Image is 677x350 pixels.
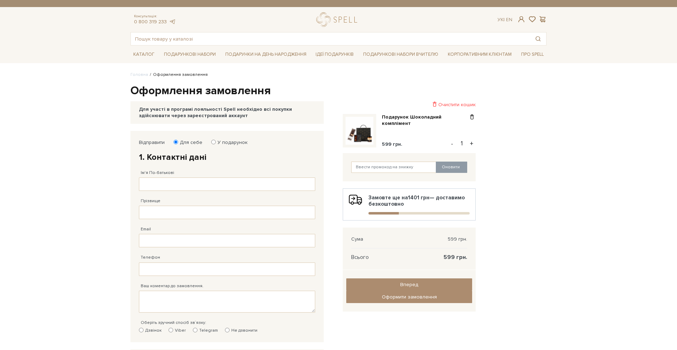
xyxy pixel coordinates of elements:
label: Telegram [193,327,218,334]
a: Головна [130,72,148,77]
label: Ім'я По-батькові [141,170,174,176]
input: Viber [169,328,173,332]
div: Ук [498,17,512,23]
li: Оформлення замовлення [148,72,208,78]
input: Дзвінок [139,328,144,332]
input: Для себе [173,140,178,144]
div: Для участі в програмі лояльності Spell необхідно всі покупки здійснювати через зареєстрований акк... [139,106,315,119]
span: Вперед [400,282,418,288]
input: Не дзвонити [225,328,230,332]
a: En [506,17,512,23]
input: У подарунок [211,140,216,144]
label: Прізвище [141,198,160,204]
label: Email [141,226,151,233]
label: Відправити [139,139,165,146]
span: Консультація: [134,14,176,19]
span: Оформити замовлення [382,294,437,300]
a: 0 800 319 233 [134,19,167,25]
button: - [449,138,456,149]
a: Подарунки на День народження [222,49,309,60]
a: Корпоративним клієнтам [445,49,514,60]
label: У подарунок [213,139,248,146]
button: + [468,138,476,149]
input: Пошук товару у каталозі [131,32,530,45]
a: Про Spell [518,49,547,60]
div: Очистити кошик [343,101,476,108]
input: Telegram [193,328,197,332]
button: Пошук товару у каталозі [530,32,546,45]
label: Ваш коментар до замовлення. [141,283,203,289]
span: Всього [351,254,369,260]
label: Дзвінок [139,327,161,334]
label: Для себе [175,139,202,146]
input: Ввести промокод на знижку [351,162,437,173]
span: | [504,17,505,23]
label: Не дзвонити [225,327,257,334]
a: Каталог [130,49,157,60]
label: Телефон [141,254,160,261]
b: 1401 грн [408,194,429,201]
label: Viber [169,327,186,334]
span: 599 грн. [382,141,402,147]
a: Подарункові набори Вчителю [360,48,441,60]
div: Замовте ще на — доставимо безкоштовно [349,194,470,215]
span: 599 грн. [444,254,467,260]
img: Подарунок Шоколадний комплімент [346,117,373,145]
a: logo [316,12,360,27]
a: Подарунок Шоколадний комплімент [382,114,468,127]
h2: 1. Контактні дані [139,152,315,163]
label: Оберіть зручний спосіб зв`язку: [141,320,206,326]
h1: Оформлення замовлення [130,84,547,98]
a: Подарункові набори [161,49,219,60]
a: telegram [169,19,176,25]
button: Оновити [436,162,467,173]
span: 599 грн. [448,236,467,242]
a: Ідеї подарунків [313,49,356,60]
span: Сума [351,236,363,242]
